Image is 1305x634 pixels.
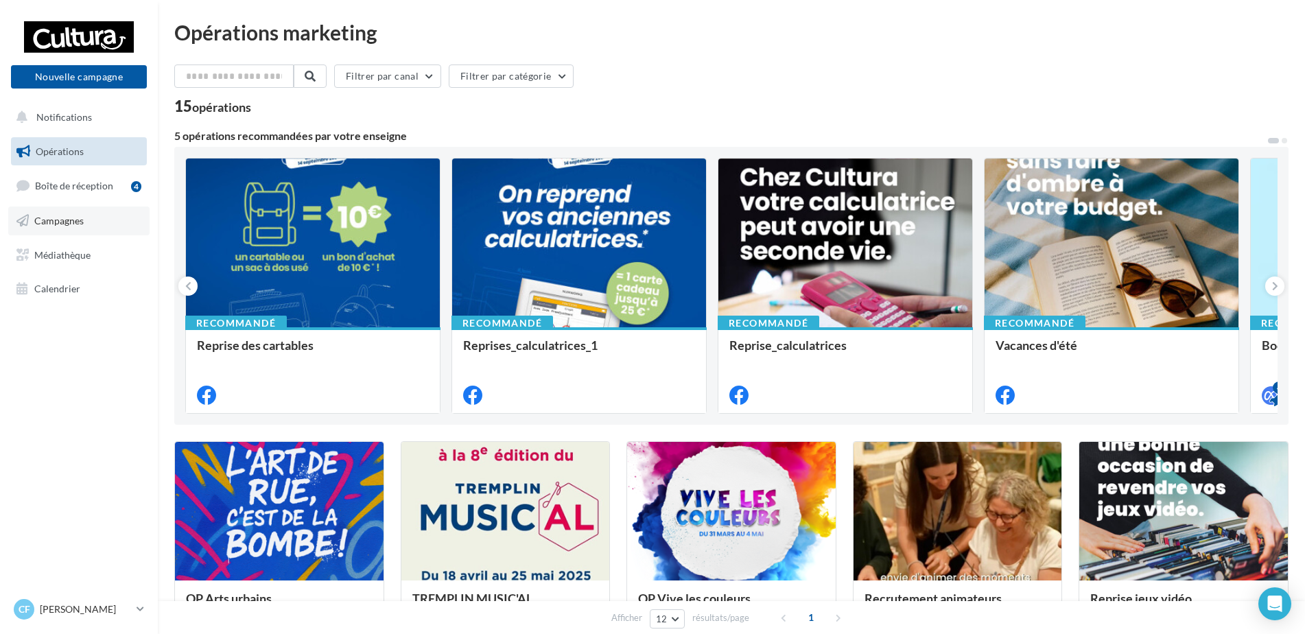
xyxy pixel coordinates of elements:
[40,602,131,616] p: [PERSON_NAME]
[451,316,553,331] div: Recommandé
[412,591,599,619] div: TREMPLIN MUSIC'AL
[8,207,150,235] a: Campagnes
[131,181,141,192] div: 4
[34,215,84,226] span: Campagnes
[984,316,1085,331] div: Recommandé
[638,591,825,619] div: OP Vive les couleurs
[692,611,749,624] span: résultats/page
[192,101,251,113] div: opérations
[34,283,80,294] span: Calendrier
[36,145,84,157] span: Opérations
[996,338,1227,366] div: Vacances d'été
[8,171,150,200] a: Boîte de réception4
[34,248,91,260] span: Médiathèque
[11,65,147,89] button: Nouvelle campagne
[174,99,251,114] div: 15
[449,64,574,88] button: Filtrer par catégorie
[8,137,150,166] a: Opérations
[1258,587,1291,620] div: Open Intercom Messenger
[35,180,113,191] span: Boîte de réception
[334,64,441,88] button: Filtrer par canal
[729,338,961,366] div: Reprise_calculatrices
[186,591,373,619] div: OP Arts urbains
[1273,381,1285,394] div: 4
[174,130,1267,141] div: 5 opérations recommandées par votre enseigne
[8,103,144,132] button: Notifications
[174,22,1289,43] div: Opérations marketing
[463,338,695,366] div: Reprises_calculatrices_1
[611,611,642,624] span: Afficher
[197,338,429,366] div: Reprise des cartables
[1090,591,1277,619] div: Reprise jeux vidéo
[8,274,150,303] a: Calendrier
[865,591,1051,619] div: Recrutement animateurs
[8,241,150,270] a: Médiathèque
[800,607,822,629] span: 1
[19,602,30,616] span: CF
[650,609,685,629] button: 12
[11,596,147,622] a: CF [PERSON_NAME]
[656,613,668,624] span: 12
[185,316,287,331] div: Recommandé
[36,111,92,123] span: Notifications
[718,316,819,331] div: Recommandé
